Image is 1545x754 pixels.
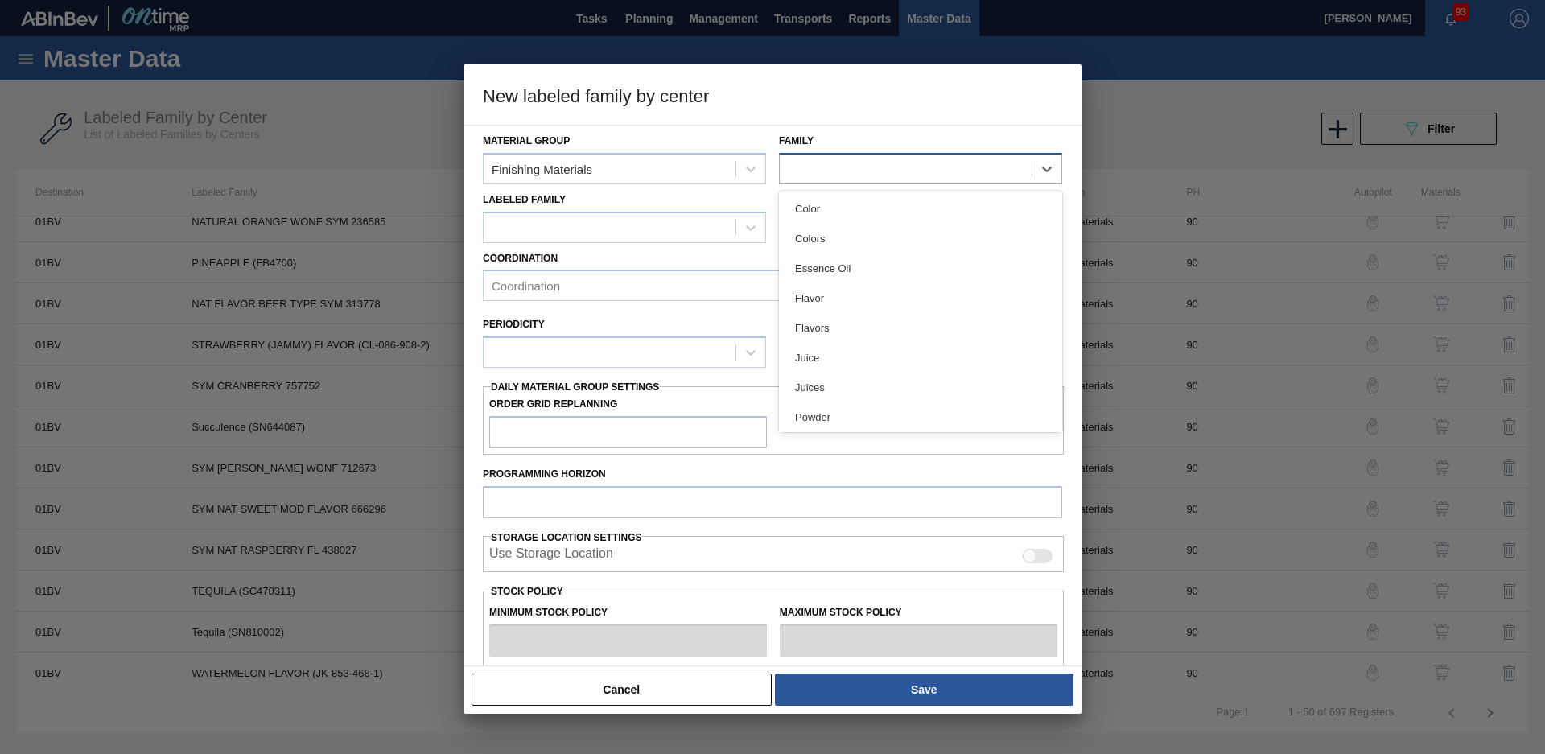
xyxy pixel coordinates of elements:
div: Finishing Materials [492,162,592,175]
label: Family [779,135,814,146]
div: Flavor [779,283,1062,313]
div: Coordination [492,279,560,293]
label: Labeled Family [483,194,566,205]
label: Stock Policy [491,586,563,597]
div: Color [779,194,1062,224]
span: Daily Material Group Settings [491,381,659,393]
div: Colors [779,224,1062,253]
div: Powder [779,402,1062,432]
div: Flavors [779,313,1062,343]
h3: New labeled family by center [463,64,1081,126]
span: Storage Location Settings [491,532,642,543]
label: Material Group [483,135,570,146]
button: Cancel [472,674,772,706]
label: Maximum Stock Policy [780,607,902,618]
div: Juices [779,373,1062,402]
div: Juice [779,343,1062,373]
label: When enabled, the system will display stocks from different storage locations. [489,546,613,566]
label: Coordination [483,253,558,264]
button: Save [775,674,1073,706]
div: Essence Oil [779,253,1062,283]
label: Programming Horizon [483,463,1062,486]
label: Minimum Stock Policy [489,607,608,618]
label: Order Grid Replanning [489,393,767,416]
label: Periodicity [483,319,545,330]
